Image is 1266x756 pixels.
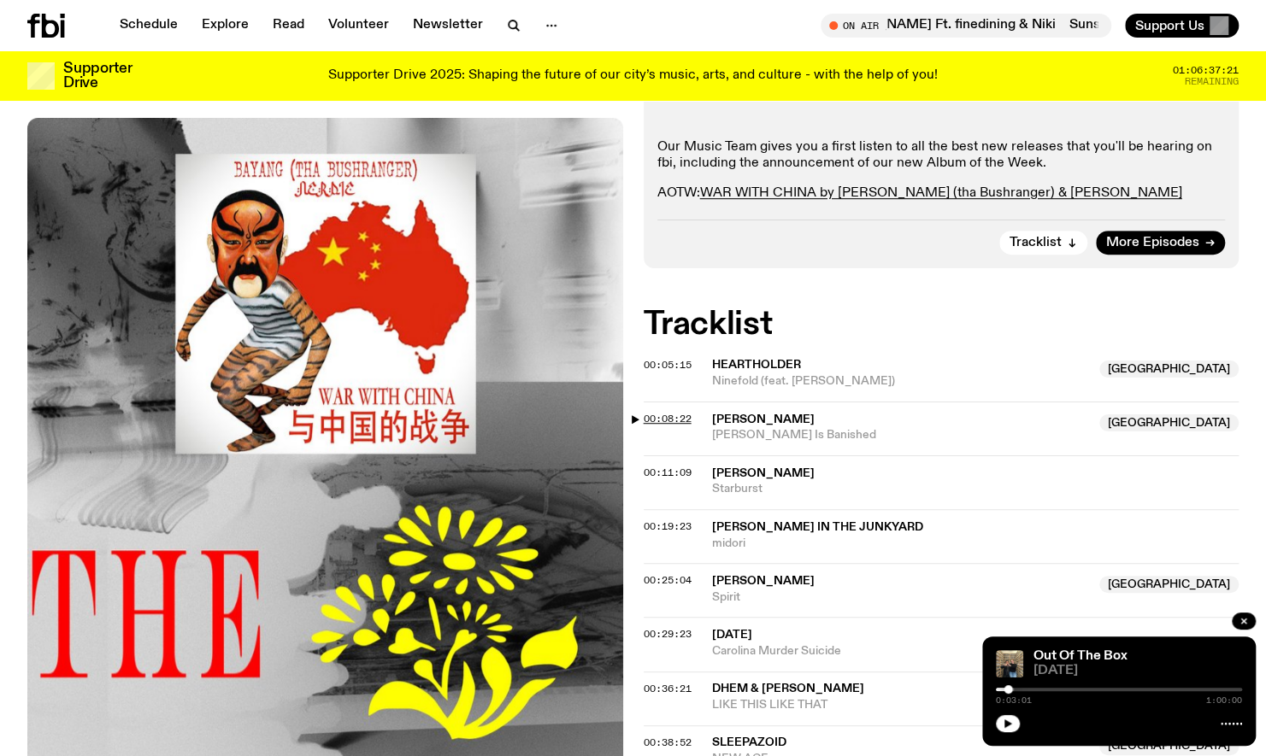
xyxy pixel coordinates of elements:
span: 00:36:21 [644,682,692,695]
h3: Supporter Drive [63,62,132,91]
span: 00:08:22 [644,412,692,425]
span: 00:19:23 [644,519,692,533]
p: Our Music Team gives you a first listen to all the best new releases that you'll be hearing on fb... [657,139,1226,172]
span: [PERSON_NAME] in the junkyard [712,521,923,533]
span: DHEM & [PERSON_NAME] [712,683,864,694]
button: 00:05:15 [644,360,692,370]
span: sleepazoid [712,736,786,748]
span: Ninefold (feat. [PERSON_NAME]) [712,373,1090,390]
span: Carolina Murder Suicide [712,643,1240,659]
p: Supporter Drive 2025: Shaping the future of our city’s music, arts, and culture - with the help o... [328,68,938,84]
button: On AirSunset With [PERSON_NAME] Ft. finedining & NikiSunset With [PERSON_NAME] Ft. finedining & Niki [821,14,1111,38]
button: Support Us [1125,14,1239,38]
button: 00:38:52 [644,738,692,747]
span: 00:29:23 [644,627,692,641]
span: 00:05:15 [644,358,692,372]
span: More Episodes [1106,237,1199,249]
span: [GEOGRAPHIC_DATA] [1099,576,1239,593]
button: 00:25:04 [644,576,692,585]
button: 00:11:09 [644,468,692,478]
span: Remaining [1185,77,1239,86]
span: Tracklist [1010,237,1062,249]
span: 00:11:09 [644,466,692,479]
span: [GEOGRAPHIC_DATA] [1099,414,1239,431]
span: heartholder [712,359,801,371]
a: Newsletter [403,14,493,38]
span: 0:03:01 [996,696,1032,705]
span: midori [712,536,1240,552]
span: [PERSON_NAME] [712,413,815,425]
span: 01:06:37:21 [1173,66,1239,75]
img: Matt and Kate stand in the music library and make a heart shape with one hand each. [996,650,1023,677]
span: [GEOGRAPHIC_DATA] [1099,738,1239,755]
button: 00:29:23 [644,630,692,639]
a: WAR WITH CHINA by [PERSON_NAME] (tha Bushranger) & [PERSON_NAME] [700,186,1182,200]
button: 00:36:21 [644,684,692,694]
button: 00:19:23 [644,522,692,531]
p: AOTW: [657,185,1226,202]
span: [PERSON_NAME] [712,467,815,479]
a: Read [262,14,315,38]
a: Volunteer [318,14,399,38]
span: 00:38:52 [644,735,692,749]
span: [PERSON_NAME] [712,575,815,587]
a: Explore [191,14,259,38]
button: 00:08:22 [644,414,692,424]
span: LIKE THIS LIKE THAT [712,697,1090,713]
span: [GEOGRAPHIC_DATA] [1099,360,1239,378]
a: More Episodes [1096,231,1225,255]
span: Support Us [1135,18,1204,33]
span: 1:00:00 [1206,696,1242,705]
span: [PERSON_NAME] Is Banished [712,427,1090,443]
span: Starburst [712,481,1240,497]
button: Tracklist [999,231,1087,255]
span: Spirit [712,589,1090,606]
h2: Tracklist [644,309,1240,340]
span: 00:25:04 [644,573,692,587]
span: [DATE] [1033,665,1242,677]
a: Out Of The Box [1033,649,1128,663]
span: [DATE] [712,629,752,641]
a: Schedule [109,14,188,38]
